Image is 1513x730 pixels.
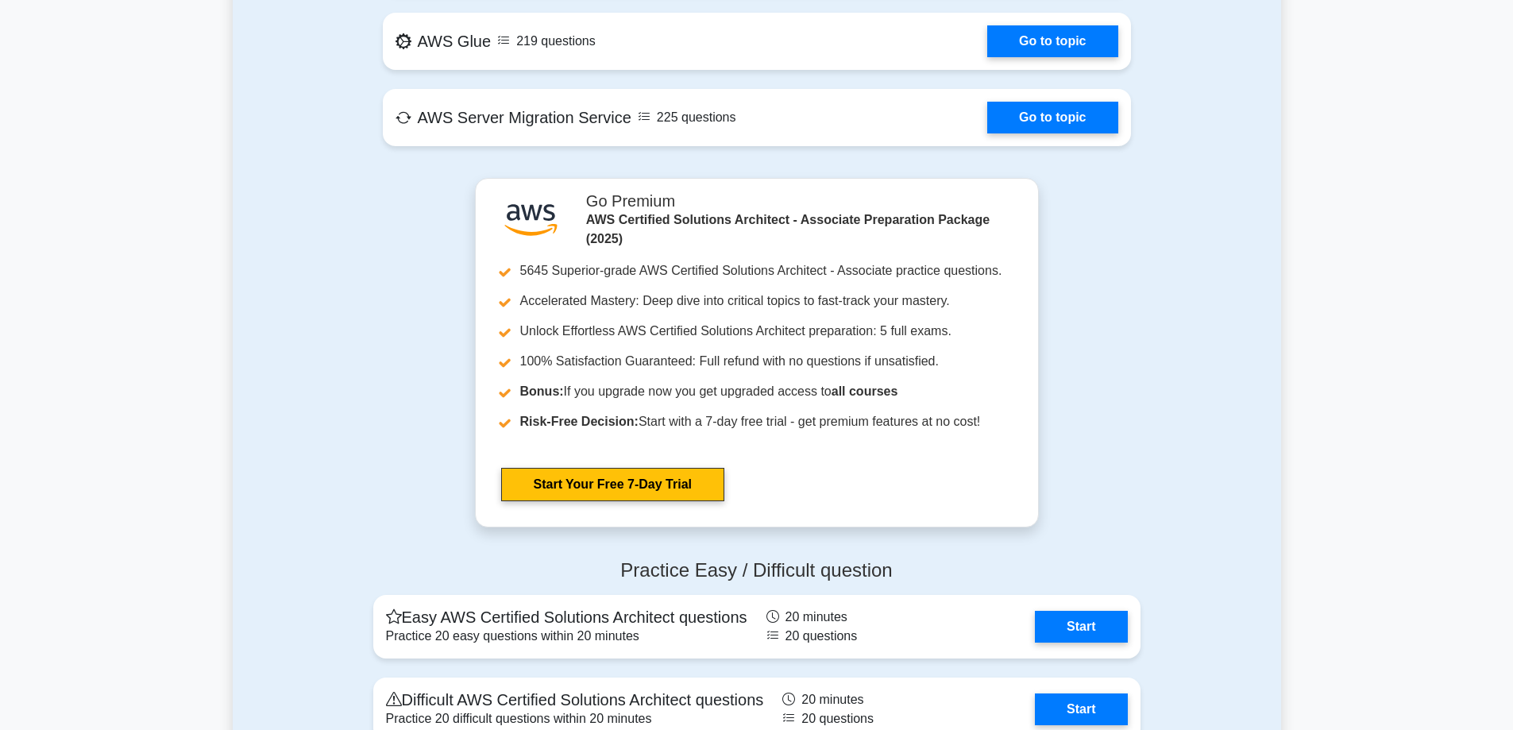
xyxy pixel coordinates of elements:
h4: Practice Easy / Difficult question [373,559,1141,582]
a: Go to topic [987,102,1117,133]
a: Start [1035,693,1127,725]
a: Start Your Free 7-Day Trial [501,468,724,501]
a: Start [1035,611,1127,643]
a: Go to topic [987,25,1117,57]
